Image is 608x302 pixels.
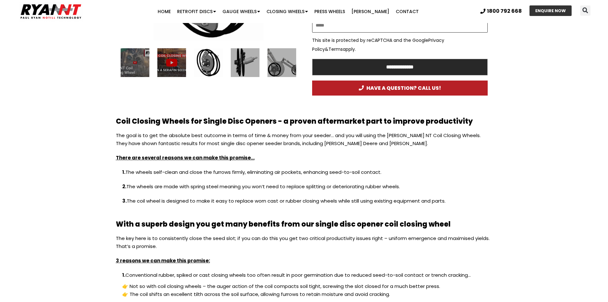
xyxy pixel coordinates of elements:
[348,5,393,18] a: [PERSON_NAME]
[194,48,223,77] div: 3 / 12
[122,197,127,204] strong: 3.
[121,48,296,77] div: Slides Slides
[312,81,488,96] a: HAVE A QUESTION? CALL US!
[116,257,210,264] strong: 3 reasons we can make this promise:
[487,9,522,14] span: 1800 792 668
[116,168,492,182] p: The wheels self-clean and close the furrows firmly, eliminating air pockets, enhancing seed-to-so...
[393,5,422,18] a: Contact
[116,118,492,125] h2: Coil Closing Wheels for Single Disc Openers - a proven aftermarket part to improve productivity
[116,271,492,282] p: Conventional rubber, spiked or cast closing wheels too often result in poor germination due to re...
[122,272,125,278] strong: 1.
[122,183,126,190] strong: 2.
[118,5,458,18] nav: Menu
[116,282,492,290] p: 👉 Not so with coil closing wheels – the auger action of the coil compacts soil tight, screwing th...
[19,2,83,21] img: Ryan NT logo
[116,221,492,228] h2: With a superb design you get many benefits from our single disc opener coil closing wheel
[529,5,572,16] a: ENQUIRE NOW
[311,5,348,18] a: Press Wheels
[312,36,488,54] p: This site is protected by reCAPTCHA and the Google & apply.
[267,48,296,77] div: 5 / 12
[231,48,259,77] div: 4 / 12
[122,169,125,175] strong: 1.
[116,154,255,161] strong: There are several reasons we can make this promise…
[194,48,223,77] div: Ryan NT (RFM NT) single disc closing wheel angle view single disc opener
[116,182,492,197] p: The wheels are made with spring steel meaning you won’t need to replace splitting or deterioratin...
[116,234,492,257] p: The key here is to consistently close the seed slot; if you can do this you get two critical prod...
[157,48,186,77] div: 2 / 12
[174,5,219,18] a: Retrofit Discs
[121,48,149,77] div: 1 / 12
[535,9,566,13] span: ENQUIRE NOW
[116,197,492,211] p: The coil wheel is designed to make it easy to replace worn cast or rubber closing wheels while st...
[580,5,590,16] div: Search
[219,5,263,18] a: Gauge Wheels
[154,5,174,18] a: Home
[263,5,311,18] a: Closing Wheels
[359,85,441,91] span: HAVE A QUESTION? CALL US!
[480,9,522,14] a: 1800 792 668
[328,46,343,52] a: Terms
[116,131,492,154] p: The goal is to get the absolute best outcome in terms of time & money from your seeder… and you w...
